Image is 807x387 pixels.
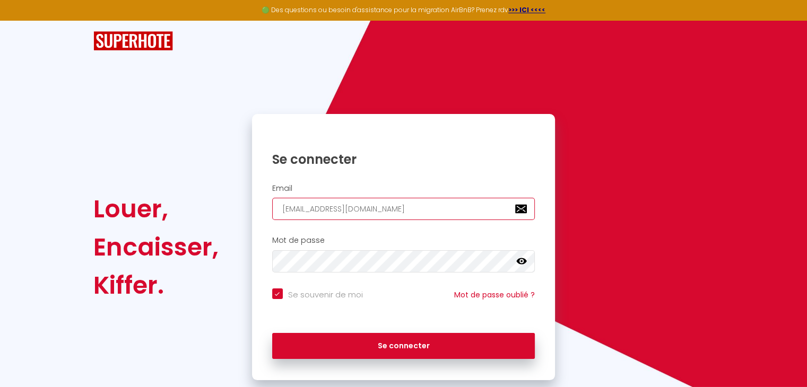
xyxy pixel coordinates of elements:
[454,289,535,300] a: Mot de passe oublié ?
[508,5,545,14] a: >>> ICI <<<<
[93,266,219,304] div: Kiffer.
[93,228,219,266] div: Encaisser,
[272,184,535,193] h2: Email
[93,31,173,51] img: SuperHote logo
[272,151,535,168] h1: Se connecter
[93,190,219,228] div: Louer,
[272,333,535,359] button: Se connecter
[272,198,535,220] input: Ton Email
[272,236,535,245] h2: Mot de passe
